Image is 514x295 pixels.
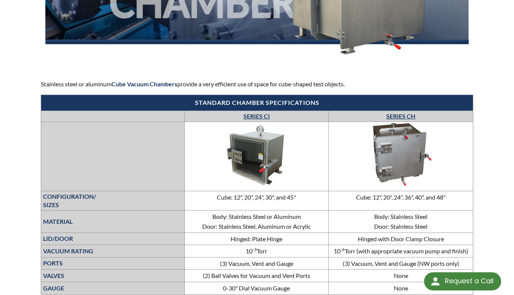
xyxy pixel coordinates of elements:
[252,247,257,252] sup: -3
[184,191,329,211] td: Cube: 12", 20", 24", 30", and 45"
[445,272,494,290] div: Request a Call
[329,191,473,211] td: Cube: 12", 20", 24", 36", 40", and 48"
[243,112,270,120] a: SERIES CI
[329,233,473,245] td: Hinged with Door Clamp Closure
[386,112,415,120] a: SERIES CH
[41,233,185,245] th: LID/DOOR
[329,245,473,258] td: 10 Torr (with appropriate vacuum pump and finish)
[41,245,185,258] th: VACUUM RATING
[41,270,185,282] th: VALVES
[424,272,501,290] div: Request a Call
[200,123,313,187] img: Series CC—Cube Chamber image
[45,99,469,107] h4: Standard chamber specifications
[329,282,473,294] td: None
[41,257,185,270] th: PORTS
[429,275,441,287] img: round button
[184,245,329,258] td: 10 Torr
[41,79,473,89] p: Stainless steel or aluminum provide a very efficient use of space for cube-shaped test objects.
[184,233,329,245] td: Hinged: Plate Hinge
[184,257,329,270] td: (3) Vacuum, Vent and Gauge
[329,257,473,270] td: (3) Vacuum, Vent and Gauge (NW ports only)
[41,282,185,294] th: GAUGE
[344,123,458,187] img: Series CH Cube Chamber image
[329,270,473,282] td: None
[329,211,473,233] td: Body: Stainless Steel Door: Stainless Steel
[41,191,185,211] th: CONFIGURATION/ SIZES
[184,282,329,294] td: 0-30" Dial Vacuum Gauge
[341,247,345,252] sup: -6
[184,211,329,233] td: Body: Stainless Steel or Aluminum Door: Stainless Steel, Aluminum or Acrylic
[111,80,177,87] strong: Cube Vacuum Chambers
[184,270,329,282] td: (2) Ball Valves for Vacuum and Vent Ports
[41,211,185,233] th: MATERIAL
